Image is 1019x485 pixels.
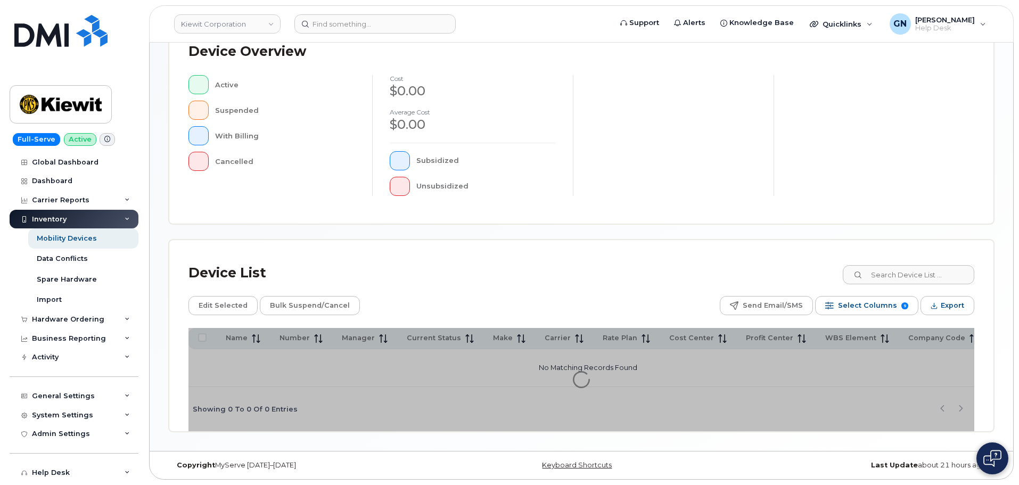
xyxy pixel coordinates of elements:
[941,298,964,314] span: Export
[838,298,897,314] span: Select Columns
[416,177,556,196] div: Unsubsidized
[390,109,556,116] h4: Average cost
[215,75,356,94] div: Active
[915,24,975,32] span: Help Desk
[613,12,667,34] a: Support
[915,15,975,24] span: [PERSON_NAME]
[683,18,705,28] span: Alerts
[823,20,861,28] span: Quicklinks
[188,259,266,287] div: Device List
[843,265,974,284] input: Search Device List ...
[815,296,918,315] button: Select Columns 9
[169,461,444,470] div: MyServe [DATE]–[DATE]
[177,461,215,469] strong: Copyright
[215,152,356,171] div: Cancelled
[720,296,813,315] button: Send Email/SMS
[901,302,908,309] span: 9
[713,12,801,34] a: Knowledge Base
[188,38,306,65] div: Device Overview
[719,461,994,470] div: about 21 hours ago
[390,82,556,100] div: $0.00
[882,13,993,35] div: Geoffrey Newport
[270,298,350,314] span: Bulk Suspend/Cancel
[390,116,556,134] div: $0.00
[199,298,248,314] span: Edit Selected
[667,12,713,34] a: Alerts
[390,75,556,82] h4: cost
[743,298,803,314] span: Send Email/SMS
[629,18,659,28] span: Support
[215,126,356,145] div: With Billing
[871,461,918,469] strong: Last Update
[416,151,556,170] div: Subsidized
[921,296,974,315] button: Export
[260,296,360,315] button: Bulk Suspend/Cancel
[542,461,612,469] a: Keyboard Shortcuts
[188,296,258,315] button: Edit Selected
[215,101,356,120] div: Suspended
[893,18,907,30] span: GN
[294,14,456,34] input: Find something...
[802,13,880,35] div: Quicklinks
[983,450,1001,467] img: Open chat
[729,18,794,28] span: Knowledge Base
[174,14,281,34] a: Kiewit Corporation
